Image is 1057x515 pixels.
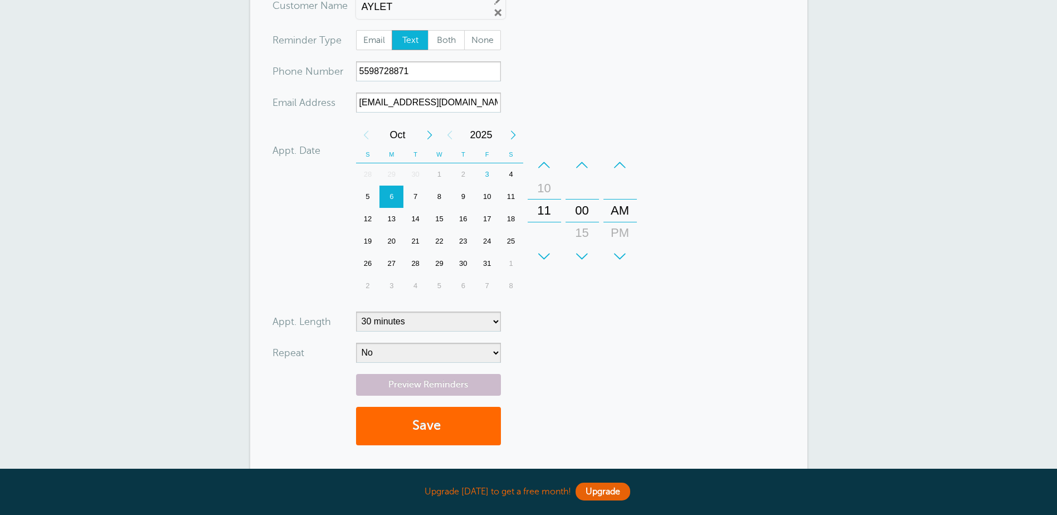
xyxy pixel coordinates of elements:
span: Text [392,31,428,50]
div: Monday, November 3 [379,275,403,297]
div: Wednesday, October 22 [427,230,451,252]
div: 15 [569,222,596,244]
div: Monday, October 20 [379,230,403,252]
div: Wednesday, October 1 [427,163,451,186]
span: October [376,124,420,146]
div: 31 [475,252,499,275]
div: Tuesday, November 4 [403,275,427,297]
div: Thursday, October 30 [451,252,475,275]
label: Appt. Date [272,145,320,156]
input: Optional [356,93,501,113]
a: Remove [493,8,503,18]
div: 3 [475,163,499,186]
div: Sunday, September 28 [356,163,380,186]
div: Saturday, October 11 [499,186,523,208]
div: 10 [531,177,558,200]
span: tomer N [290,1,328,11]
div: Saturday, October 25 [499,230,523,252]
div: 4 [403,275,427,297]
div: 14 [403,208,427,230]
div: 8 [427,186,451,208]
div: Upgrade [DATE] to get a free month! [250,480,807,504]
div: 22 [427,230,451,252]
div: 18 [499,208,523,230]
span: 2025 [460,124,503,146]
div: 11 [499,186,523,208]
div: 5 [356,186,380,208]
div: 9 [451,186,475,208]
label: Repeat [272,348,304,358]
div: Minutes [566,154,599,268]
div: 7 [475,275,499,297]
th: W [427,146,451,163]
div: 25 [499,230,523,252]
div: mber [272,61,356,81]
div: 24 [475,230,499,252]
div: Sunday, October 12 [356,208,380,230]
div: 8 [499,275,523,297]
span: Email [357,31,392,50]
div: Previous Year [440,124,460,146]
div: 21 [403,230,427,252]
div: Saturday, October 18 [499,208,523,230]
div: Tuesday, October 28 [403,252,427,275]
div: Saturday, October 4 [499,163,523,186]
div: 15 [427,208,451,230]
div: Monday, October 13 [379,208,403,230]
div: 23 [451,230,475,252]
div: 4 [499,163,523,186]
div: Previous Month [356,124,376,146]
div: Friday, October 10 [475,186,499,208]
span: Both [428,31,464,50]
div: Sunday, November 2 [356,275,380,297]
div: 1 [427,163,451,186]
div: AM [607,200,634,222]
div: Wednesday, October 15 [427,208,451,230]
span: None [465,31,500,50]
div: Tuesday, October 7 [403,186,427,208]
div: 19 [356,230,380,252]
th: S [499,146,523,163]
div: Wednesday, October 29 [427,252,451,275]
div: Sunday, October 19 [356,230,380,252]
div: Today, Friday, October 3 [475,163,499,186]
a: Preview Reminders [356,374,501,396]
div: 27 [379,252,403,275]
label: Reminder Type [272,35,342,45]
div: 7 [403,186,427,208]
div: 5 [427,275,451,297]
div: ress [272,93,356,113]
div: Friday, October 31 [475,252,499,275]
div: 26 [356,252,380,275]
a: Upgrade [576,483,630,501]
div: 28 [356,163,380,186]
div: Wednesday, November 5 [427,275,451,297]
label: None [464,30,501,50]
div: 12 [356,208,380,230]
div: 3 [379,275,403,297]
div: 29 [427,252,451,275]
div: Thursday, October 9 [451,186,475,208]
div: 13 [379,208,403,230]
th: F [475,146,499,163]
th: S [356,146,380,163]
div: PM [607,222,634,244]
div: 20 [379,230,403,252]
div: Tuesday, October 14 [403,208,427,230]
th: T [451,146,475,163]
div: Monday, October 6 [379,186,403,208]
div: 6 [451,275,475,297]
div: Sunday, October 5 [356,186,380,208]
div: Next Month [420,124,440,146]
div: Saturday, November 8 [499,275,523,297]
div: 17 [475,208,499,230]
label: Email [356,30,393,50]
div: 30 [451,252,475,275]
div: 10 [475,186,499,208]
div: Friday, November 7 [475,275,499,297]
span: Pho [272,66,291,76]
div: Friday, October 24 [475,230,499,252]
span: ne Nu [291,66,319,76]
div: Saturday, November 1 [499,252,523,275]
th: T [403,146,427,163]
